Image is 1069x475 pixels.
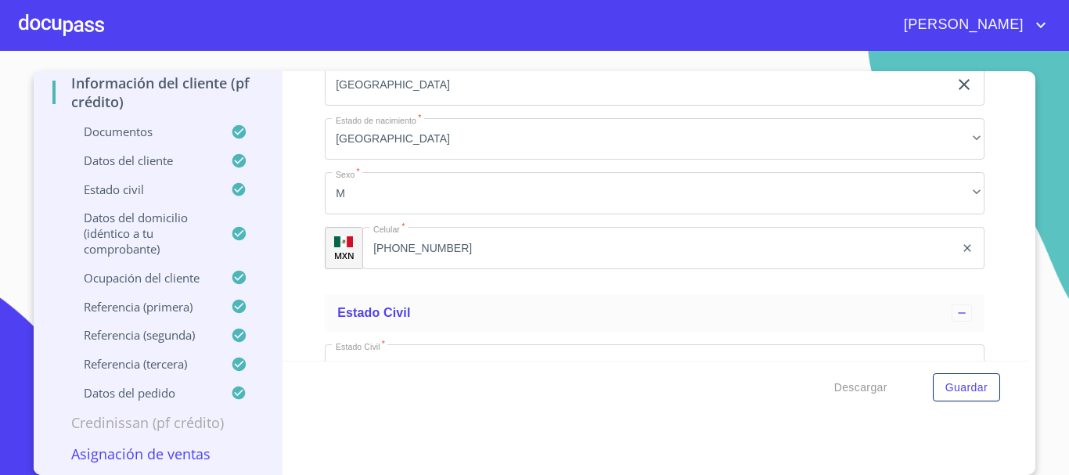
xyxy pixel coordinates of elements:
div: [GEOGRAPHIC_DATA] [325,118,984,160]
p: MXN [334,250,355,261]
p: Estado Civil [52,182,231,197]
p: Información del cliente (PF crédito) [52,74,263,111]
div: M [325,172,984,214]
button: Descargar [828,373,894,402]
p: Datos del pedido [52,385,231,401]
p: Referencia (primera) [52,299,231,315]
button: account of current user [892,13,1050,38]
button: Guardar [933,373,1000,402]
span: Descargar [834,378,887,398]
div: Casado [325,344,984,387]
div: Estado Civil [325,294,984,332]
span: [PERSON_NAME] [892,13,1031,38]
span: Estado Civil [337,306,410,319]
p: Referencia (segunda) [52,327,231,343]
p: Asignación de Ventas [52,444,263,463]
span: Guardar [945,378,988,398]
button: clear input [961,242,974,254]
p: Referencia (tercera) [52,356,231,372]
p: Ocupación del Cliente [52,270,231,286]
p: Datos del domicilio (idéntico a tu comprobante) [52,210,231,257]
p: Datos del cliente [52,153,231,168]
p: Documentos [52,124,231,139]
img: R93DlvwvvjP9fbrDwZeCRYBHk45OWMq+AAOlFVsxT89f82nwPLnD58IP7+ANJEaWYhP0Tx8kkA0WlQMPQsAAgwAOmBj20AXj6... [334,236,353,247]
button: clear input [955,75,974,94]
p: Credinissan (PF crédito) [52,413,263,432]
